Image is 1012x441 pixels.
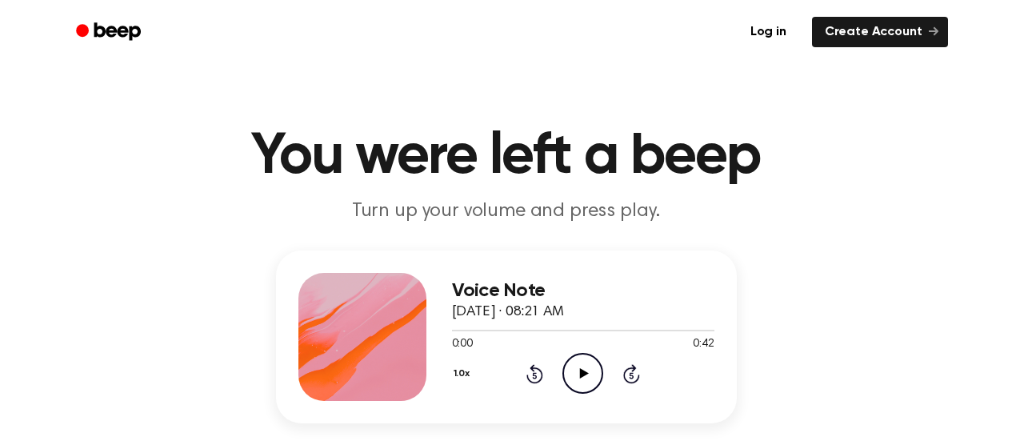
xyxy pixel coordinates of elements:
a: Beep [65,17,155,48]
p: Turn up your volume and press play. [199,198,814,225]
a: Log in [734,14,802,50]
button: 1.0x [452,360,476,387]
span: 0:00 [452,336,473,353]
span: [DATE] · 08:21 AM [452,305,564,319]
span: 0:42 [693,336,714,353]
h1: You were left a beep [97,128,916,186]
h3: Voice Note [452,280,714,302]
a: Create Account [812,17,948,47]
